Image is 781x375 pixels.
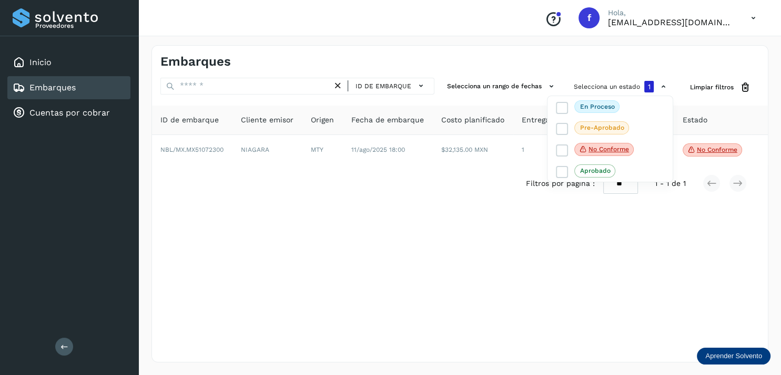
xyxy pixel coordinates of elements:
[589,145,629,153] p: No conforme
[697,348,770,364] div: Aprender Solvento
[580,103,615,110] p: En proceso
[7,101,130,124] div: Cuentas por cobrar
[29,57,52,67] a: Inicio
[29,108,110,118] a: Cuentas por cobrar
[580,124,624,131] p: Pre-Aprobado
[705,352,762,360] p: Aprender Solvento
[7,76,130,99] div: Embarques
[580,167,611,174] p: Aprobado
[29,82,76,92] a: Embarques
[7,51,130,74] div: Inicio
[35,22,126,29] p: Proveedores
